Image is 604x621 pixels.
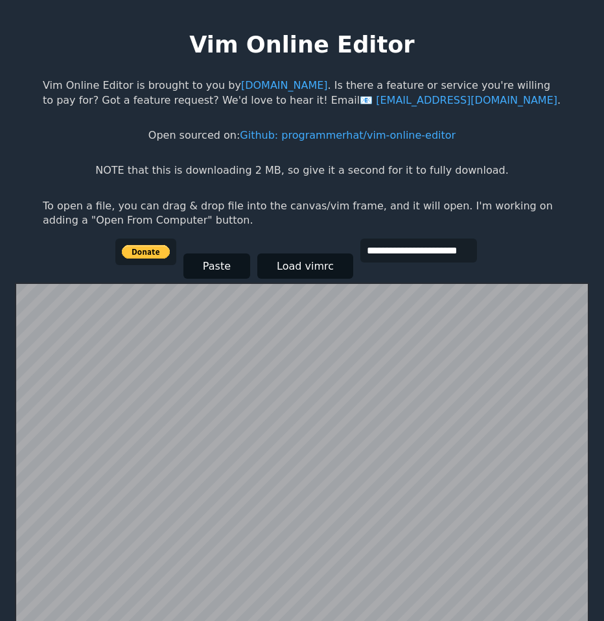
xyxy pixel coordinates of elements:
p: To open a file, you can drag & drop file into the canvas/vim frame, and it will open. I'm working... [43,199,561,228]
a: [EMAIL_ADDRESS][DOMAIN_NAME] [360,94,557,106]
p: NOTE that this is downloading 2 MB, so give it a second for it to fully download. [95,163,508,178]
a: Github: programmerhat/vim-online-editor [240,129,456,141]
h1: Vim Online Editor [189,29,414,60]
p: Vim Online Editor is brought to you by . Is there a feature or service you're willing to pay for?... [43,78,561,108]
button: Paste [183,253,250,279]
p: Open sourced on: [148,128,456,143]
a: [DOMAIN_NAME] [241,79,328,91]
button: Load vimrc [257,253,353,279]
